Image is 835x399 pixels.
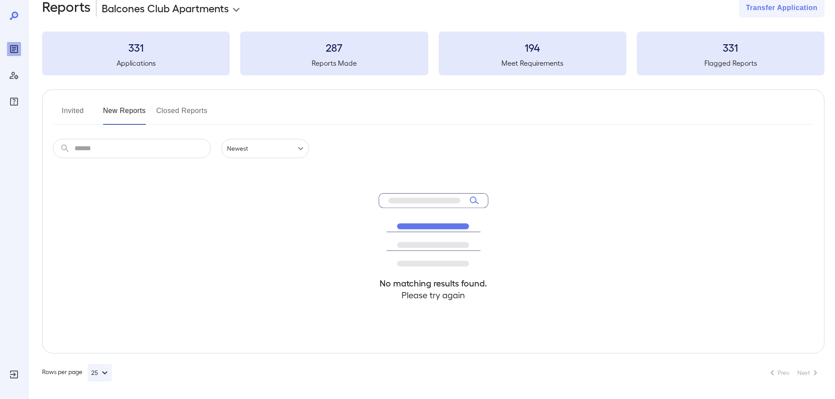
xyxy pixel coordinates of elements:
[103,104,146,125] button: New Reports
[88,364,112,381] button: 25
[221,139,309,158] div: Newest
[439,58,626,68] h5: Meet Requirements
[53,104,92,125] button: Invited
[7,68,21,82] div: Manage Users
[102,1,229,15] p: Balcones Club Apartments
[7,367,21,381] div: Log Out
[7,95,21,109] div: FAQ
[42,40,230,54] h3: 331
[156,104,208,125] button: Closed Reports
[379,277,488,289] h4: No matching results found.
[637,40,824,54] h3: 331
[42,364,112,381] div: Rows per page
[240,58,428,68] h5: Reports Made
[240,40,428,54] h3: 287
[637,58,824,68] h5: Flagged Reports
[439,40,626,54] h3: 194
[7,42,21,56] div: Reports
[379,289,488,301] h4: Please try again
[42,32,824,75] summary: 331Applications287Reports Made194Meet Requirements331Flagged Reports
[763,366,824,380] nav: pagination navigation
[42,58,230,68] h5: Applications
